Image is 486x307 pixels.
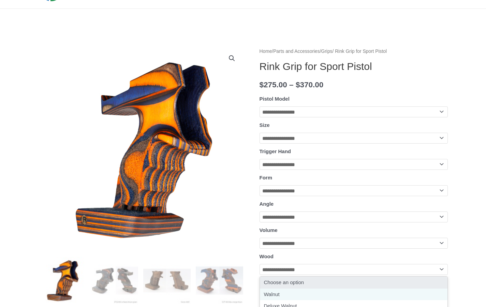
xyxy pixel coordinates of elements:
img: Rink Grip for Sport Pistol - Image 4 [196,257,243,304]
label: Size [260,122,270,128]
label: Trigger Hand [260,148,291,154]
label: Angle [260,201,274,207]
bdi: 370.00 [296,81,323,89]
label: Wood [260,253,274,259]
img: Rink Grip for Sport Pistol - Image 2 [91,257,138,304]
label: Volume [260,227,278,233]
a: Home [260,49,272,54]
img: Rink Grip for Sport Pistol - Image 3 [143,257,191,304]
div: Walnut [260,289,447,301]
a: Parts and Accessories [273,49,320,54]
span: $ [296,81,300,89]
img: Rink Grip for Sport Pistol [39,257,86,304]
a: View full-screen image gallery [226,52,238,64]
bdi: 275.00 [260,81,287,89]
h1: Rink Grip for Sport Pistol [260,60,448,73]
label: Form [260,175,273,180]
label: Pistol Model [260,96,290,102]
nav: Breadcrumb [260,47,448,56]
span: – [289,81,294,89]
span: $ [260,81,264,89]
a: Grips [321,49,333,54]
div: Choose an option [260,277,447,289]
